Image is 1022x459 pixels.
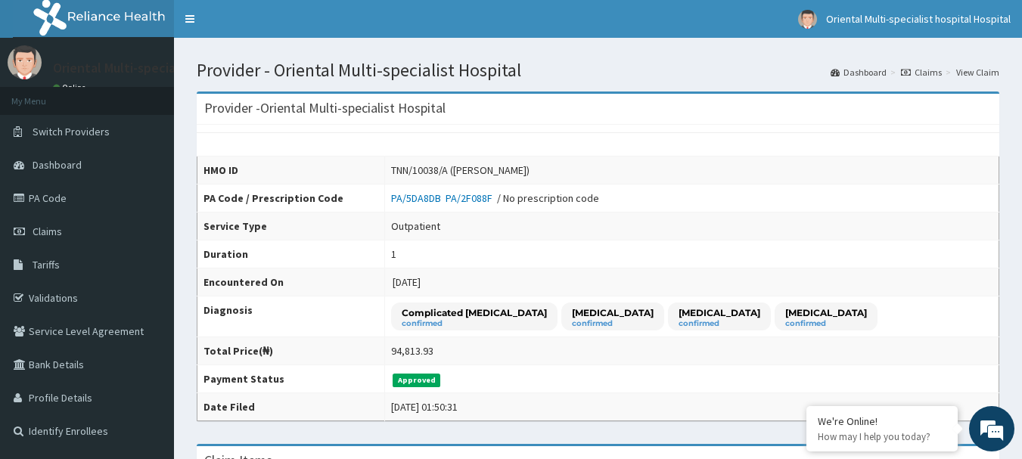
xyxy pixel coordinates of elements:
span: Claims [33,225,62,238]
span: Switch Providers [33,125,110,138]
small: confirmed [402,320,547,327]
p: How may I help you today? [818,430,946,443]
small: confirmed [785,320,867,327]
th: HMO ID [197,157,385,185]
span: Dashboard [33,158,82,172]
div: [DATE] 01:50:31 [391,399,458,414]
div: Outpatient [391,219,440,234]
th: Total Price(₦) [197,337,385,365]
th: Date Filed [197,393,385,421]
th: Encountered On [197,268,385,296]
a: Dashboard [831,66,887,79]
p: Complicated [MEDICAL_DATA] [402,306,547,319]
p: [MEDICAL_DATA] [679,306,760,319]
div: TNN/10038/A ([PERSON_NAME]) [391,163,530,178]
th: Duration [197,240,385,268]
div: 1 [391,247,396,262]
small: confirmed [679,320,760,327]
a: PA/2F088F [446,191,497,205]
div: / No prescription code [391,191,599,206]
h3: Provider - Oriental Multi-specialist Hospital [204,101,446,115]
th: Service Type [197,212,385,240]
span: Approved [393,374,440,387]
a: Claims [901,66,942,79]
p: Oriental Multi-specialist hospital Hospital [53,61,299,75]
p: [MEDICAL_DATA] [572,306,654,319]
div: We're Online! [818,414,946,428]
div: 94,813.93 [391,343,433,358]
small: confirmed [572,320,654,327]
span: Tariffs [33,258,60,271]
span: [DATE] [393,275,421,289]
th: PA Code / Prescription Code [197,185,385,212]
h1: Provider - Oriental Multi-specialist Hospital [197,60,999,80]
img: User Image [8,45,42,79]
span: Oriental Multi-specialist hospital Hospital [826,12,1011,26]
th: Payment Status [197,365,385,393]
img: User Image [798,10,817,29]
a: Online [53,82,89,93]
p: [MEDICAL_DATA] [785,306,867,319]
a: PA/5DA8DB [391,191,446,205]
a: View Claim [956,66,999,79]
th: Diagnosis [197,296,385,337]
